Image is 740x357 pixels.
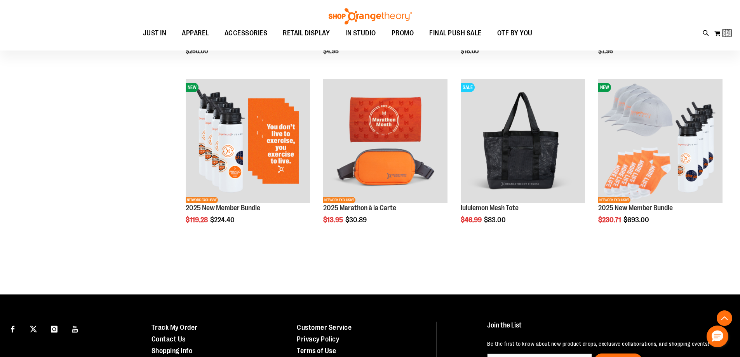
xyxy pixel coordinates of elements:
[186,204,260,212] a: 2025 New Member Bundle
[275,24,338,42] a: RETAIL DISPLAY
[27,322,40,335] a: Visit our X page
[421,24,489,42] a: FINAL PUSH SALE
[338,24,384,42] a: IN STUDIO
[319,75,451,244] div: product
[484,216,507,224] span: $83.00
[297,324,352,331] a: Customer Service
[598,79,723,204] a: 2025 New Member BundleNEWNETWORK EXCLUSIVE
[598,197,630,203] span: NETWORK EXCLUSIVE
[489,24,540,42] a: OTF BY YOU
[151,335,186,343] a: Contact Us
[283,24,330,42] span: RETAIL DISPLAY
[384,24,422,42] a: PROMO
[392,24,414,42] span: PROMO
[182,24,209,42] span: APPAREL
[186,79,310,203] img: 2025 New Member Bundle
[174,24,217,42] a: APPAREL
[623,216,650,224] span: $693.00
[461,79,585,204] a: Product image for lululemon Mesh ToteSALE
[143,24,167,42] span: JUST IN
[30,326,37,333] img: Twitter
[598,83,611,92] span: NEW
[217,24,275,42] a: ACCESSORIES
[186,197,218,203] span: NETWORK EXCLUSIVE
[68,322,82,335] a: Visit our Youtube page
[323,48,340,55] span: $4.95
[323,204,396,212] a: 2025 Marathon à la Carte
[210,216,236,224] span: $224.40
[461,79,585,203] img: Product image for lululemon Mesh Tote
[345,24,376,42] span: IN STUDIO
[598,48,614,55] span: $7.95
[323,79,447,204] a: 2025 Marathon à la CarteNETWORK EXCLUSIVE
[186,48,209,55] span: $250.00
[461,216,483,224] span: $46.99
[345,216,368,224] span: $30.89
[714,27,732,40] button: Loading...
[151,347,193,355] a: Shopping Info
[497,24,533,42] span: OTF BY YOU
[323,216,344,224] span: $13.95
[225,24,268,42] span: ACCESSORIES
[487,340,722,348] p: Be the first to know about new product drops, exclusive collaborations, and shopping events!
[182,75,314,244] div: product
[598,204,673,212] a: 2025 New Member Bundle
[461,83,475,92] span: SALE
[429,24,482,42] span: FINAL PUSH SALE
[327,8,413,24] img: Shop Orangetheory
[723,28,732,38] img: Loading...
[47,322,61,335] a: Visit our Instagram page
[487,322,722,336] h4: Join the List
[323,79,447,203] img: 2025 Marathon à la Carte
[461,204,519,212] a: lululemon Mesh Tote
[186,83,198,92] span: NEW
[186,216,209,224] span: $119.28
[594,75,726,244] div: product
[457,75,589,244] div: product
[297,347,336,355] a: Terms of Use
[186,79,310,204] a: 2025 New Member BundleNEWNETWORK EXCLUSIVE
[717,310,732,326] button: Back To Top
[6,322,19,335] a: Visit our Facebook page
[297,335,339,343] a: Privacy Policy
[151,324,198,331] a: Track My Order
[598,79,723,203] img: 2025 New Member Bundle
[461,48,480,55] span: $18.00
[323,197,355,203] span: NETWORK EXCLUSIVE
[135,24,174,42] a: JUST IN
[598,216,622,224] span: $230.71
[707,326,728,347] button: Hello, have a question? Let’s chat.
